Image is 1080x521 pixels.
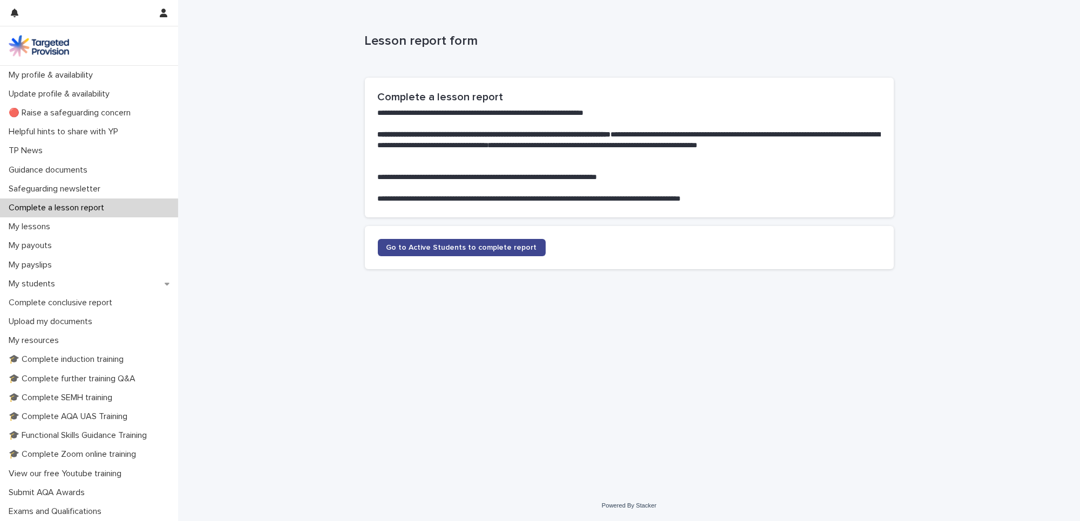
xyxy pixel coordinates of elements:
p: My profile & availability [4,70,101,80]
a: Go to Active Students to complete report [378,239,546,256]
p: 🎓 Complete SEMH training [4,393,121,403]
span: Go to Active Students to complete report [386,244,537,251]
p: Update profile & availability [4,89,118,99]
a: Powered By Stacker [602,502,656,509]
p: Complete conclusive report [4,298,121,308]
p: Helpful hints to share with YP [4,127,127,137]
p: 🎓 Complete induction training [4,354,132,365]
p: Upload my documents [4,317,101,327]
h2: Complete a lesson report [378,91,881,104]
img: M5nRWzHhSzIhMunXDL62 [9,35,69,57]
p: My students [4,279,64,289]
p: My resources [4,335,67,346]
p: 🔴 Raise a safeguarding concern [4,108,139,118]
p: Submit AQA Awards [4,488,93,498]
p: Exams and Qualifications [4,506,110,517]
p: View our free Youtube training [4,469,130,479]
p: My payslips [4,260,60,270]
p: 🎓 Complete Zoom online training [4,449,145,460]
p: 🎓 Functional Skills Guidance Training [4,430,155,441]
p: Complete a lesson report [4,203,113,213]
p: Lesson report form [365,33,889,49]
p: Guidance documents [4,165,96,175]
p: Safeguarding newsletter [4,184,109,194]
p: My lessons [4,222,59,232]
p: 🎓 Complete further training Q&A [4,374,144,384]
p: My payouts [4,241,60,251]
p: TP News [4,146,51,156]
p: 🎓 Complete AQA UAS Training [4,412,136,422]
